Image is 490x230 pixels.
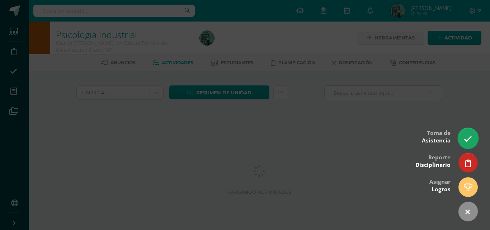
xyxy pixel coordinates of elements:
[422,125,451,148] div: Toma de
[429,173,451,197] div: Asignar
[415,149,451,172] div: Reporte
[422,137,451,144] span: Asistencia
[432,186,451,193] span: Logros
[415,161,451,169] span: Disciplinario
